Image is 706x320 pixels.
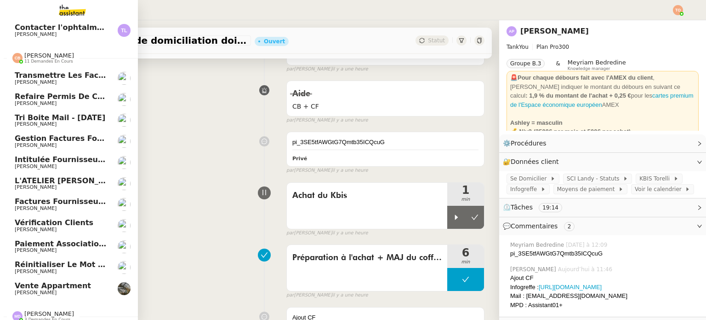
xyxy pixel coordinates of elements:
[24,310,74,317] span: [PERSON_NAME]
[568,59,626,66] span: Meyriam Bedredine
[511,140,547,147] span: Procédures
[118,240,131,253] img: users%2F9mvJqJUvllffspLsQzytnd0Nt4c2%2Favatar%2F82da88e3-d90d-4e39-b37d-dcb7941179ae
[510,291,699,301] div: Mail : [EMAIL_ADDRESS][DOMAIN_NAME]
[510,128,631,135] strong: 💰 Niv2 (3500€ par mois et 500€ par achat)
[332,167,368,175] span: il y a une heure
[15,290,57,296] span: [PERSON_NAME]
[447,247,484,258] span: 6
[15,142,57,148] span: [PERSON_NAME]
[510,119,563,126] strong: Ashley = masculin
[447,185,484,196] span: 1
[15,100,57,106] span: [PERSON_NAME]
[118,24,131,37] img: svg
[292,50,319,58] span: Ouvert
[286,167,294,175] span: par
[286,65,368,73] small: [PERSON_NAME]
[15,184,57,190] span: [PERSON_NAME]
[510,92,694,108] a: cartes premium de l'Espace économique européen
[118,135,131,148] img: users%2F9mvJqJUvllffspLsQzytnd0Nt4c2%2Favatar%2F82da88e3-d90d-4e39-b37d-dcb7941179ae
[118,72,131,85] img: users%2FrxcTinYCQST3nt3eRyMgQ024e422%2Favatar%2Fa0327058c7192f72952294e6843542370f7921c3.jpg
[499,217,706,235] div: 💬Commentaires 2
[292,189,442,203] span: Achat du Kbis
[510,73,695,109] div: , [PERSON_NAME] indiquer le montant du débours en suivant ce calcul pour les AMEX
[15,197,387,206] span: Factures fournisseurs règlement par prélèvement, CB et espèces via Pennylane - [DATE]
[15,163,57,169] span: [PERSON_NAME]
[286,116,368,124] small: [PERSON_NAME]
[503,222,578,230] span: 💬
[568,66,610,71] span: Knowledge manager
[568,59,626,71] app-user-label: Knowledge manager
[12,53,23,63] img: svg
[510,301,699,310] div: MPD : Assistant01+
[503,204,570,211] span: ⏲️
[286,229,294,237] span: par
[15,218,93,227] span: Vérification clients
[510,174,550,183] span: Se Domicilier
[292,251,442,265] span: Préparation à l'achat + MAJ du coffre-fort
[264,39,285,44] div: Ouvert
[118,156,131,169] img: users%2F9mvJqJUvllffspLsQzytnd0Nt4c2%2Favatar%2F82da88e3-d90d-4e39-b37d-dcb7941179ae
[507,26,517,36] img: svg
[118,177,131,190] img: users%2F9mvJqJUvllffspLsQzytnd0Nt4c2%2Favatar%2F82da88e3-d90d-4e39-b37d-dcb7941179ae
[539,203,562,212] nz-tag: 19:14
[118,261,131,274] img: users%2FrxcTinYCQST3nt3eRyMgQ024e422%2Favatar%2Fa0327058c7192f72952294e6843542370f7921c3.jpg
[539,284,602,291] a: [URL][DOMAIN_NAME]
[286,65,294,73] span: par
[507,44,529,50] span: TankYou
[15,79,57,85] span: [PERSON_NAME]
[15,92,198,101] span: Refaire permis de conduire à nouveau nom
[447,258,484,266] span: min
[510,241,566,249] span: Meyriam Bedredine
[639,174,673,183] span: KBIS Torelli
[511,204,533,211] span: Tâches
[556,59,560,71] span: &
[510,273,699,283] div: Ajout CF
[118,93,131,106] img: users%2FPVo4U3nC6dbZZPS5thQt7kGWk8P2%2Favatar%2F1516997780130.jpeg
[292,90,310,98] span: Aide
[15,247,57,253] span: [PERSON_NAME]
[15,23,216,32] span: Contacter l'ophtalmo pour angle d'astigmatisme
[332,65,368,73] span: il y a une heure
[15,134,326,143] span: Gestion factures fournisseurs (virement) via [GEOGRAPHIC_DATA]- [DATE]
[558,265,614,273] span: Aujourd’hui à 11:46
[525,92,631,99] strong: : 1,9 % du montant de l'achat + 0,25 €
[286,167,368,175] small: [PERSON_NAME]
[118,198,131,211] img: users%2F9mvJqJUvllffspLsQzytnd0Nt4c2%2Favatar%2F82da88e3-d90d-4e39-b37d-dcb7941179ae
[48,36,247,45] span: ⚠️ Votre dossier de domiciliation doit être mis à jour
[536,44,558,50] span: Plan Pro
[564,222,575,231] nz-tag: 2
[635,185,685,194] span: Voir le calendrier
[15,260,161,269] span: Réinitialiser le mot de passe Zoom
[499,198,706,216] div: ⏲️Tâches 19:14
[292,101,478,112] span: CB + CF
[15,113,105,122] span: Tri boite mail - [DATE]
[558,44,569,50] span: 300
[567,174,623,183] span: SCI Landy - Statuts
[332,116,368,124] span: il y a une heure
[24,59,73,64] span: 11 demandes en cours
[118,282,131,295] img: 390d5429-d57e-4c9b-b625-ae6f09e29702
[15,268,57,274] span: [PERSON_NAME]
[15,155,224,164] span: Intitulée fournisseur Céramiques [PERSON_NAME]
[520,27,589,35] a: [PERSON_NAME]
[118,114,131,127] img: users%2F9mvJqJUvllffspLsQzytnd0Nt4c2%2Favatar%2F82da88e3-d90d-4e39-b37d-dcb7941179ae
[503,157,563,167] span: 🔐
[15,176,362,185] span: L'ATELIER [PERSON_NAME] : Tenue comptable - Documents et justificatifs à fournir
[511,158,559,165] span: Données client
[15,227,57,233] span: [PERSON_NAME]
[511,222,558,230] span: Commentaires
[510,185,541,194] span: Infogreffe
[292,156,307,162] b: Privé
[292,138,478,147] div: pi_3SE5tfAWGtG7Qmtb35ICQcuG
[332,229,368,237] span: il y a une heure
[286,291,294,299] span: par
[447,196,484,204] span: min
[15,239,224,248] span: Paiement association des commercants Versailles
[510,283,699,292] div: Infogreffe :
[15,31,57,37] span: [PERSON_NAME]
[510,265,558,273] span: [PERSON_NAME]
[24,52,74,59] span: [PERSON_NAME]
[673,5,683,15] img: svg
[286,229,368,237] small: [PERSON_NAME]
[118,219,131,232] img: users%2F9mvJqJUvllffspLsQzytnd0Nt4c2%2Favatar%2F82da88e3-d90d-4e39-b37d-dcb7941179ae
